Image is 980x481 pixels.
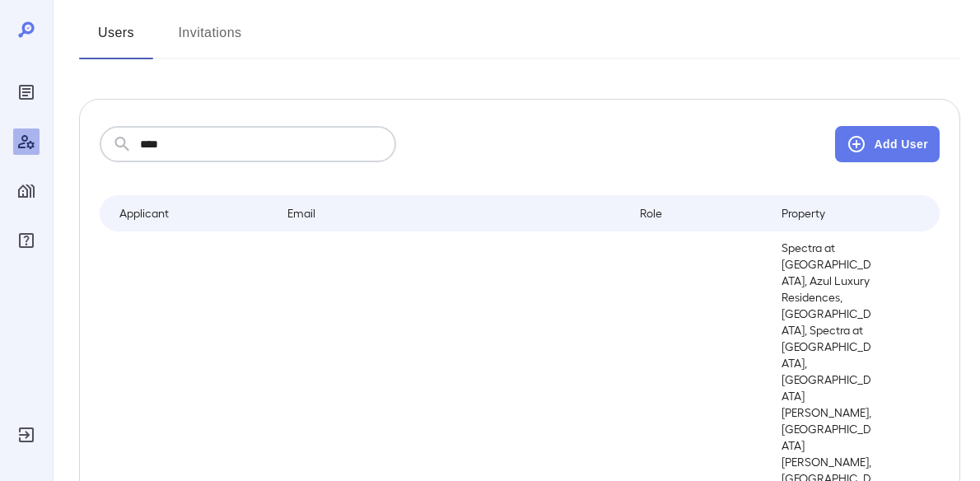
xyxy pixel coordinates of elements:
[274,195,627,231] th: Email
[13,227,40,254] div: FAQ
[627,195,768,231] th: Role
[13,79,40,105] div: Reports
[768,195,884,231] th: Property
[835,126,940,162] button: Add User
[13,422,40,448] div: Log Out
[173,20,247,59] button: Invitations
[79,20,153,59] button: Users
[100,195,274,231] th: Applicant
[13,178,40,204] div: Manage Properties
[13,128,40,155] div: Manage Users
